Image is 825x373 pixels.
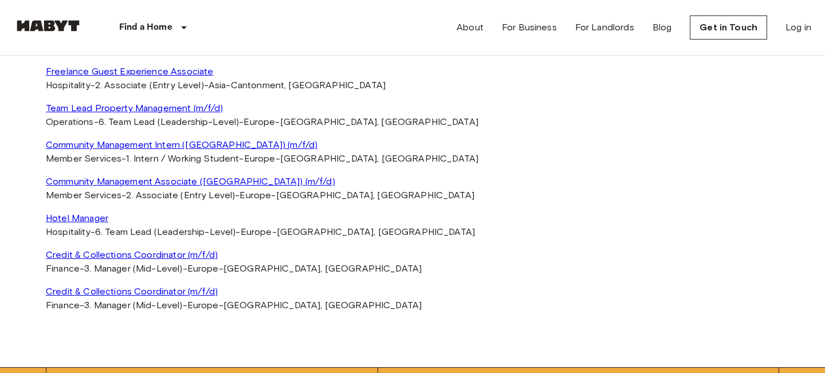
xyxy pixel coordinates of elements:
[785,21,811,34] a: Log in
[239,190,271,201] span: Europe
[46,116,94,127] span: Operations
[277,226,475,237] span: [GEOGRAPHIC_DATA], [GEOGRAPHIC_DATA]
[231,80,386,91] span: Cantonment, [GEOGRAPHIC_DATA]
[46,153,478,164] span: - - -
[46,248,779,262] a: Credit & Collections Coordinator (m/f/d)
[46,80,386,91] span: - - -
[46,285,779,299] a: Credit & Collections Coordinator (m/f/d)
[241,226,272,237] span: Europe
[46,138,779,152] a: Community Management Intern ([GEOGRAPHIC_DATA]) (m/f/d)
[46,101,779,115] a: Team Lead Property Management (m/f/d)
[84,300,182,311] span: 3. Manager (Mid-Level)
[99,116,239,127] span: 6. Team Lead (Leadership-Level)
[14,20,82,32] img: Habyt
[95,80,204,91] span: 2. Associate (Entry Level)
[84,263,182,274] span: 3. Manager (Mid-Level)
[46,190,474,201] span: - - -
[187,300,219,311] span: Europe
[46,175,779,189] a: Community Management Associate ([GEOGRAPHIC_DATA]) (m/f/d)
[95,226,236,237] span: 6. Team Lead (Leadership-Level)
[46,226,91,237] span: Hospitality
[119,21,172,34] p: Find a Home
[280,116,478,127] span: [GEOGRAPHIC_DATA], [GEOGRAPHIC_DATA]
[502,21,557,34] a: For Business
[46,153,121,164] span: Member Services
[457,21,484,34] a: About
[46,80,91,91] span: Hospitality
[276,190,474,201] span: [GEOGRAPHIC_DATA], [GEOGRAPHIC_DATA]
[280,153,478,164] span: [GEOGRAPHIC_DATA], [GEOGRAPHIC_DATA]
[126,190,235,201] span: 2. Associate (Entry Level)
[223,300,422,311] span: [GEOGRAPHIC_DATA], [GEOGRAPHIC_DATA]
[46,300,422,311] span: - - -
[690,15,767,40] a: Get in Touch
[46,190,121,201] span: Member Services
[187,263,219,274] span: Europe
[653,21,672,34] a: Blog
[243,116,275,127] span: Europe
[46,263,80,274] span: Finance
[126,153,239,164] span: 1. Intern / Working Student
[244,153,276,164] span: Europe
[46,116,478,127] span: - - -
[46,211,779,225] a: Hotel Manager
[46,300,80,311] span: Finance
[575,21,634,34] a: For Landlords
[209,80,226,91] span: Asia
[223,263,422,274] span: [GEOGRAPHIC_DATA], [GEOGRAPHIC_DATA]
[46,226,475,237] span: - - -
[46,65,779,78] a: Freelance Guest Experience Associate
[46,263,422,274] span: - - -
